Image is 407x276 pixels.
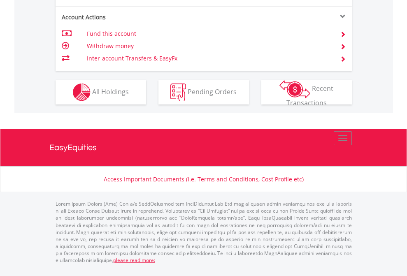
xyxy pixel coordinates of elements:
[261,80,352,104] button: Recent Transactions
[170,83,186,101] img: pending_instructions-wht.png
[87,40,330,52] td: Withdraw money
[92,87,129,96] span: All Holdings
[49,129,358,166] a: EasyEquities
[104,175,304,183] a: Access Important Documents (i.e. Terms and Conditions, Cost Profile etc)
[87,28,330,40] td: Fund this account
[87,52,330,65] td: Inter-account Transfers & EasyFx
[113,257,155,264] a: please read more:
[279,80,310,98] img: transactions-zar-wht.png
[73,83,91,101] img: holdings-wht.png
[158,80,249,104] button: Pending Orders
[56,80,146,104] button: All Holdings
[56,13,204,21] div: Account Actions
[188,87,237,96] span: Pending Orders
[56,200,352,264] p: Lorem Ipsum Dolors (Ame) Con a/e SeddOeiusmod tem InciDiduntut Lab Etd mag aliquaen admin veniamq...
